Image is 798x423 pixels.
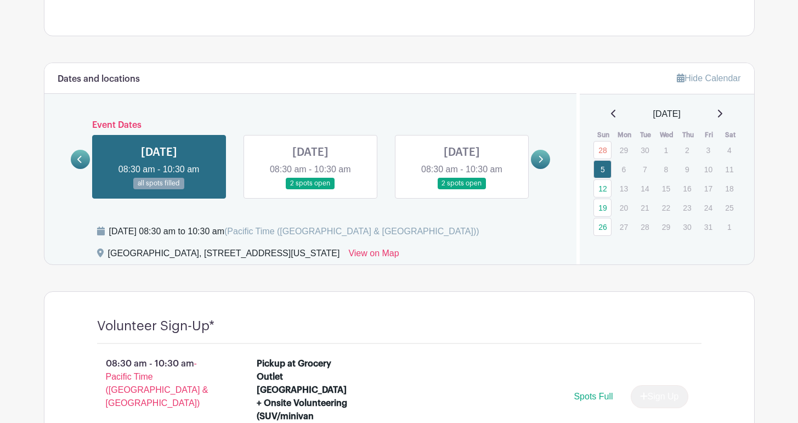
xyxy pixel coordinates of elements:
p: 24 [699,199,717,216]
a: 5 [593,160,612,178]
p: 3 [699,142,717,159]
p: 1 [720,218,738,235]
p: 9 [678,161,696,178]
p: 23 [678,199,696,216]
a: 12 [593,179,612,198]
span: [DATE] [653,108,681,121]
a: 28 [593,141,612,159]
p: 17 [699,180,717,197]
p: 15 [657,180,675,197]
p: 29 [657,218,675,235]
p: 22 [657,199,675,216]
p: 7 [636,161,654,178]
th: Sun [593,129,614,140]
p: 8 [657,161,675,178]
p: 1 [657,142,675,159]
p: 10 [699,161,717,178]
p: 20 [615,199,633,216]
p: 11 [720,161,738,178]
p: 2 [678,142,696,159]
a: View on Map [348,247,399,264]
p: 14 [636,180,654,197]
p: 28 [636,218,654,235]
p: 08:30 am - 10:30 am [80,353,240,414]
p: 29 [615,142,633,159]
p: 13 [615,180,633,197]
th: Mon [614,129,636,140]
h6: Dates and locations [58,74,140,84]
div: [DATE] 08:30 am to 10:30 am [109,225,479,238]
span: (Pacific Time ([GEOGRAPHIC_DATA] & [GEOGRAPHIC_DATA])) [224,227,479,236]
th: Tue [635,129,656,140]
span: Spots Full [574,392,613,401]
p: 21 [636,199,654,216]
p: 18 [720,180,738,197]
p: 16 [678,180,696,197]
p: 25 [720,199,738,216]
p: 27 [615,218,633,235]
a: Hide Calendar [677,74,740,83]
a: 19 [593,199,612,217]
p: 6 [615,161,633,178]
p: 4 [720,142,738,159]
h6: Event Dates [90,120,531,131]
th: Sat [720,129,741,140]
th: Wed [656,129,678,140]
p: 30 [678,218,696,235]
th: Thu [677,129,699,140]
h4: Volunteer Sign-Up* [97,318,214,334]
p: 30 [636,142,654,159]
th: Fri [699,129,720,140]
div: [GEOGRAPHIC_DATA], [STREET_ADDRESS][US_STATE] [108,247,340,264]
a: 26 [593,218,612,236]
p: 31 [699,218,717,235]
